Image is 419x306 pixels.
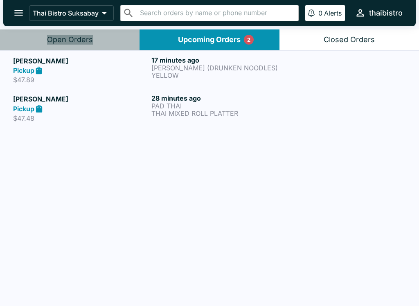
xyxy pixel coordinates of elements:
[151,110,286,117] p: THAI MIXED ROLL PLATTER
[13,114,148,122] p: $47.48
[318,9,322,17] p: 0
[324,9,342,17] p: Alerts
[29,5,114,21] button: Thai Bistro Suksabay
[13,76,148,84] p: $47.89
[151,94,286,102] h6: 28 minutes ago
[13,66,34,74] strong: Pickup
[33,9,99,17] p: Thai Bistro Suksabay
[8,2,29,23] button: open drawer
[151,102,286,110] p: PAD THAI
[151,72,286,79] p: YELLOW
[47,35,93,45] div: Open Orders
[151,56,286,64] h6: 17 minutes ago
[137,7,295,19] input: Search orders by name or phone number
[13,56,148,66] h5: [PERSON_NAME]
[178,35,241,45] div: Upcoming Orders
[247,36,250,44] p: 2
[13,94,148,104] h5: [PERSON_NAME]
[324,35,375,45] div: Closed Orders
[369,8,403,18] div: thaibistro
[151,64,286,72] p: [PERSON_NAME] (DRUNKEN NOODLES)
[351,4,406,22] button: thaibistro
[13,105,34,113] strong: Pickup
